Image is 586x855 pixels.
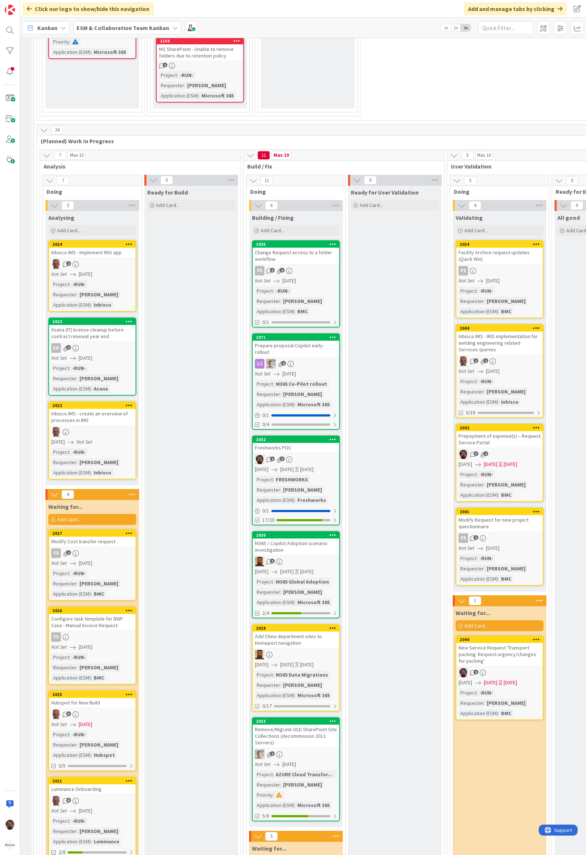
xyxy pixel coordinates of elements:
[498,307,499,315] span: :
[499,491,513,499] div: BMC
[69,364,70,372] span: :
[47,188,133,195] span: Doing
[51,290,77,299] div: Requester
[49,607,136,614] div: 2026
[459,565,484,573] div: Requester
[256,242,339,247] div: 2035
[78,458,120,466] div: [PERSON_NAME]
[79,270,92,278] span: [DATE]
[77,438,92,445] i: Not Set
[92,385,110,393] div: Asana
[460,242,543,247] div: 2034
[91,469,92,477] span: :
[456,325,543,354] div: 2044Inbisco IMS - IRIS implementation for welding engineering related Services queries
[52,531,136,536] div: 2027
[459,470,476,478] div: Project
[296,400,331,408] div: Microsoft 365
[69,38,70,46] span: :
[456,356,543,366] div: HB
[77,24,169,32] b: ESM & Collaboration Team Kanban
[49,318,136,325] div: 2023
[44,163,231,170] span: Analysis
[255,307,294,315] div: Application (ESM)
[199,92,200,100] span: :
[476,287,478,295] span: :
[459,287,476,295] div: Project
[478,554,495,562] div: -RUN-
[49,778,136,784] div: 2021
[51,280,69,288] div: Project
[255,749,264,759] img: Rd
[49,402,136,425] div: 2022Inbisco IMS - create an overview of processes in IMS
[273,287,274,295] span: :
[294,400,296,408] span: :
[456,266,543,275] div: FS
[456,508,543,531] div: 2041Modify Request for new project questionnaire
[253,625,339,632] div: 2029
[49,530,136,537] div: 2027
[160,176,173,185] span: 0
[51,271,67,277] i: Not Set
[51,38,69,46] div: Priority
[484,481,485,489] span: :
[92,48,128,56] div: Microsoft 365
[156,202,179,208] span: Add Card...
[485,481,527,489] div: [PERSON_NAME]
[454,188,540,195] span: Doing
[459,449,468,459] img: AC
[255,496,294,504] div: Application (ESM)
[456,515,543,531] div: Modify Request for new project questionnaire
[66,261,71,266] span: 2
[70,448,88,456] div: -RUN-
[70,364,88,372] div: -RUN-
[253,506,339,515] div: 0/1
[566,176,578,185] span: 0
[77,374,78,382] span: :
[270,456,275,461] span: 1
[69,280,70,288] span: :
[476,554,478,562] span: :
[159,81,184,89] div: Requester
[54,151,66,160] span: 7
[255,287,273,295] div: Project
[255,380,273,388] div: Project
[57,516,81,523] span: Add Card...
[262,516,274,524] span: 17/20
[280,297,281,305] span: :
[51,710,61,719] img: HB
[460,509,543,514] div: 2041
[49,343,136,353] div: SO
[459,545,474,551] i: Not Set
[459,368,474,374] i: Not Set
[461,24,471,32] span: 3x
[5,840,15,850] img: avatar
[476,377,478,385] span: :
[37,23,58,32] span: Kanban
[91,48,92,56] span: :
[459,491,498,499] div: Application (ESM)
[48,214,74,221] span: Analysing
[253,266,339,275] div: FS
[253,334,339,357] div: 2071Prepare proposal Copilot early-rollout
[476,470,478,478] span: :
[70,153,84,157] div: Max 10
[255,557,264,566] img: DM
[253,334,339,341] div: 2071
[78,290,120,299] div: [PERSON_NAME]
[49,691,136,698] div: 2025
[5,5,15,15] img: Visit kanbanzone.com
[77,458,78,466] span: :
[253,443,339,452] div: Freshworks POC
[456,248,543,264] div: Facility Archive request updates (Quick Win)
[66,345,71,350] span: 1
[469,201,481,210] span: 4
[260,176,273,185] span: 11
[157,38,243,44] div: 2169
[69,448,70,456] span: :
[91,385,92,393] span: :
[49,318,136,341] div: 2023Asana (IT) license cleanup before contract renewal year end
[466,409,475,417] span: 0/18
[62,201,74,210] span: 3
[474,358,478,363] span: 1
[459,307,498,315] div: Application (ESM)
